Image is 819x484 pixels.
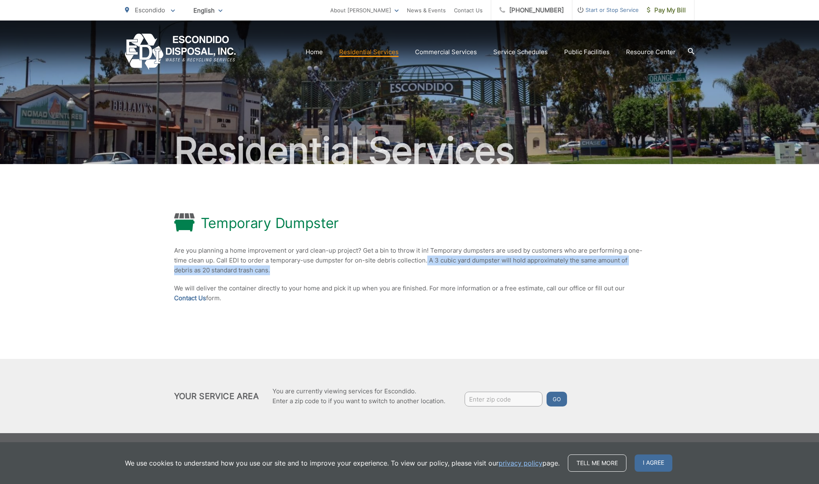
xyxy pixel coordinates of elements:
p: You are currently viewing services for Escondido. Enter a zip code to if you want to switch to an... [272,386,445,406]
a: Public Facilities [564,47,610,57]
a: Service Schedules [493,47,548,57]
a: About [PERSON_NAME] [330,5,399,15]
p: We will deliver the container directly to your home and pick it up when you are finished. For mor... [174,283,645,303]
a: Contact Us [454,5,483,15]
h2: Your Service Area [174,391,259,401]
input: Enter zip code [465,392,542,406]
a: privacy policy [499,458,542,468]
h1: Temporary Dumpster [201,215,339,231]
a: Home [306,47,323,57]
span: I agree [635,454,672,472]
a: Commercial Services [415,47,477,57]
span: Pay My Bill [647,5,686,15]
button: Go [547,392,567,406]
a: Contact Us [174,293,206,303]
a: Residential Services [339,47,399,57]
p: Are you planning a home improvement or yard clean-up project? Get a bin to throw it in! Temporary... [174,246,645,275]
a: EDCD logo. Return to the homepage. [125,34,236,70]
span: English [187,3,229,18]
a: News & Events [407,5,446,15]
span: Escondido [135,6,165,14]
h2: Residential Services [125,130,694,171]
a: Tell me more [568,454,626,472]
p: We use cookies to understand how you use our site and to improve your experience. To view our pol... [125,458,560,468]
a: Resource Center [626,47,676,57]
